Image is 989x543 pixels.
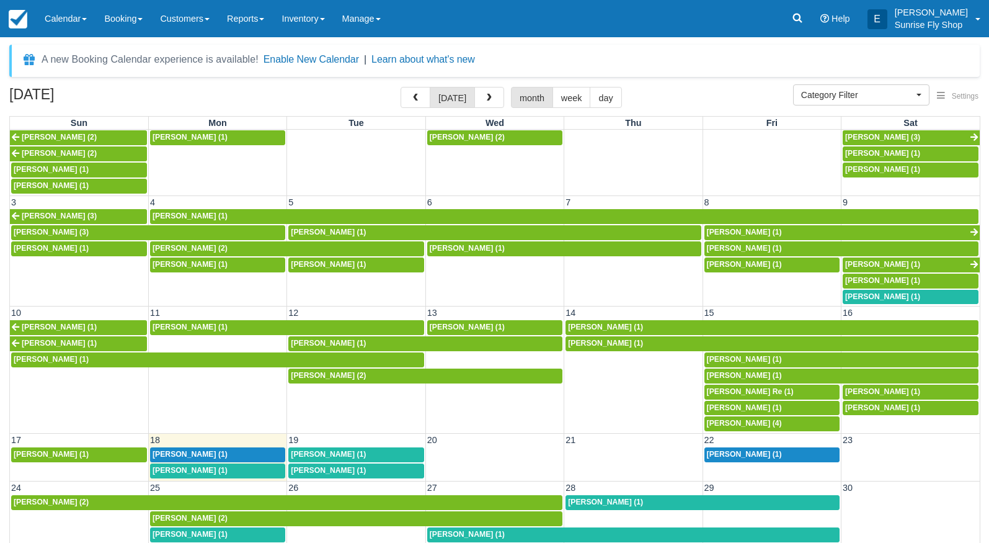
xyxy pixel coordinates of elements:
span: [PERSON_NAME] (1) [153,450,228,459]
span: [PERSON_NAME] (1) [845,260,920,269]
a: [PERSON_NAME] (1) [427,241,701,256]
img: checkfront-main-nav-mini-logo.png [9,10,27,29]
span: [PERSON_NAME] (3) [22,212,97,220]
a: [PERSON_NAME] (2) [150,241,424,256]
a: [PERSON_NAME] (3) [11,225,285,240]
span: [PERSON_NAME] (1) [153,260,228,269]
a: [PERSON_NAME] (1) [704,401,840,416]
span: [PERSON_NAME] (1) [291,466,366,475]
span: [PERSON_NAME] (2) [153,514,228,523]
span: [PERSON_NAME] (1) [153,466,228,475]
a: [PERSON_NAME] (1) [11,447,147,462]
span: [PERSON_NAME] (1) [845,403,920,412]
span: [PERSON_NAME] (2) [430,133,505,141]
span: [PERSON_NAME] (1) [568,339,643,348]
span: 29 [703,483,716,493]
span: [PERSON_NAME] (1) [22,339,97,348]
button: Category Filter [793,84,929,105]
span: Tue [348,118,364,128]
span: [PERSON_NAME] (1) [430,244,505,253]
span: [PERSON_NAME] (1) [845,292,920,301]
a: [PERSON_NAME] (1) [288,464,424,478]
span: [PERSON_NAME] (2) [291,371,366,380]
a: [PERSON_NAME] (1) [843,163,978,177]
span: [PERSON_NAME] (1) [707,244,782,253]
span: Sun [71,118,87,128]
span: [PERSON_NAME] (3) [14,228,89,236]
span: 7 [564,197,572,207]
span: 27 [426,483,438,493]
a: [PERSON_NAME] (1) [150,258,285,272]
span: [PERSON_NAME] (1) [707,260,782,269]
a: [PERSON_NAME] (2) [150,511,562,526]
a: [PERSON_NAME] (1) [565,320,978,335]
a: [PERSON_NAME] (1) [843,385,978,400]
button: Enable New Calendar [264,53,359,66]
span: [PERSON_NAME] (1) [707,403,782,412]
a: [PERSON_NAME] (1) [150,209,978,224]
a: [PERSON_NAME] (2) [11,495,562,510]
span: [PERSON_NAME] (4) [707,419,782,428]
a: [PERSON_NAME] (2) [10,130,147,145]
a: [PERSON_NAME] (1) [427,527,840,542]
span: 17 [10,435,22,445]
span: [PERSON_NAME] (1) [291,339,366,348]
span: Settings [952,92,978,101]
a: [PERSON_NAME] (1) [843,290,978,305]
span: 20 [426,435,438,445]
a: [PERSON_NAME] (1) [843,258,980,272]
span: [PERSON_NAME] (1) [291,450,366,459]
a: [PERSON_NAME] Re (1) [704,385,840,400]
span: [PERSON_NAME] (1) [22,323,97,331]
span: [PERSON_NAME] (1) [14,355,89,364]
a: [PERSON_NAME] (1) [704,241,978,256]
a: [PERSON_NAME] (1) [288,336,562,351]
span: 19 [287,435,299,445]
span: 5 [287,197,295,207]
span: 18 [149,435,161,445]
p: Sunrise Fly Shop [895,19,968,31]
span: Wed [486,118,504,128]
span: 3 [10,197,17,207]
span: 23 [841,435,854,445]
span: [PERSON_NAME] (1) [430,323,505,331]
a: [PERSON_NAME] (1) [11,352,424,367]
h2: [DATE] [9,87,166,110]
span: [PERSON_NAME] (1) [707,371,782,380]
span: [PERSON_NAME] (1) [14,450,89,459]
span: 16 [841,308,854,318]
a: [PERSON_NAME] (1) [843,274,978,289]
a: [PERSON_NAME] (1) [10,336,147,351]
span: Thu [625,118,641,128]
span: [PERSON_NAME] (1) [845,165,920,174]
span: [PERSON_NAME] (1) [707,355,782,364]
span: 28 [564,483,577,493]
a: [PERSON_NAME] (1) [10,320,147,335]
span: 9 [841,197,849,207]
div: A new Booking Calendar experience is available! [42,52,259,67]
span: 11 [149,308,161,318]
span: 15 [703,308,716,318]
a: [PERSON_NAME] (3) [843,130,980,145]
a: [PERSON_NAME] (1) [704,352,978,367]
button: day [590,87,621,108]
span: [PERSON_NAME] (1) [707,450,782,459]
span: [PERSON_NAME] (2) [153,244,228,253]
span: [PERSON_NAME] (1) [153,323,228,331]
a: [PERSON_NAME] (1) [704,369,978,384]
span: [PERSON_NAME] (1) [707,228,782,236]
span: 12 [287,308,299,318]
span: [PERSON_NAME] (2) [14,498,89,506]
a: [PERSON_NAME] (1) [565,495,840,510]
span: Mon [208,118,227,128]
a: [PERSON_NAME] (1) [150,320,424,335]
span: 6 [426,197,433,207]
a: [PERSON_NAME] (1) [11,163,147,177]
a: [PERSON_NAME] (1) [843,401,978,416]
span: 13 [426,308,438,318]
span: 25 [149,483,161,493]
a: [PERSON_NAME] (1) [704,447,840,462]
span: Fri [766,118,778,128]
a: [PERSON_NAME] (1) [150,527,285,542]
a: [PERSON_NAME] (1) [704,225,980,240]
